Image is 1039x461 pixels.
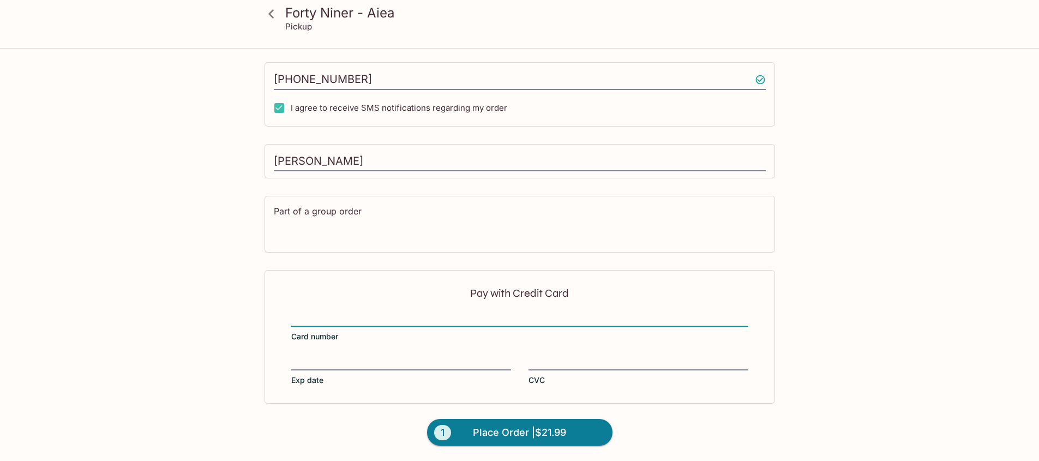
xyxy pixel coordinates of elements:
[473,424,566,441] span: Place Order | $21.99
[291,356,511,368] iframe: Secure expiration date input frame
[528,356,748,368] iframe: Secure CVC input frame
[285,21,312,32] p: Pickup
[528,375,545,386] span: CVC
[274,69,766,90] input: Enter phone number
[291,103,507,113] span: I agree to receive SMS notifications regarding my order
[285,4,773,21] h3: Forty Niner - Aiea
[274,205,766,243] textarea: Part of a group order
[434,425,451,440] span: 1
[427,419,612,446] button: 1Place Order |$21.99
[291,288,748,298] p: Pay with Credit Card
[291,331,338,342] span: Card number
[291,375,323,386] span: Exp date
[291,313,748,325] iframe: Secure card number input frame
[274,151,766,172] input: Enter first and last name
